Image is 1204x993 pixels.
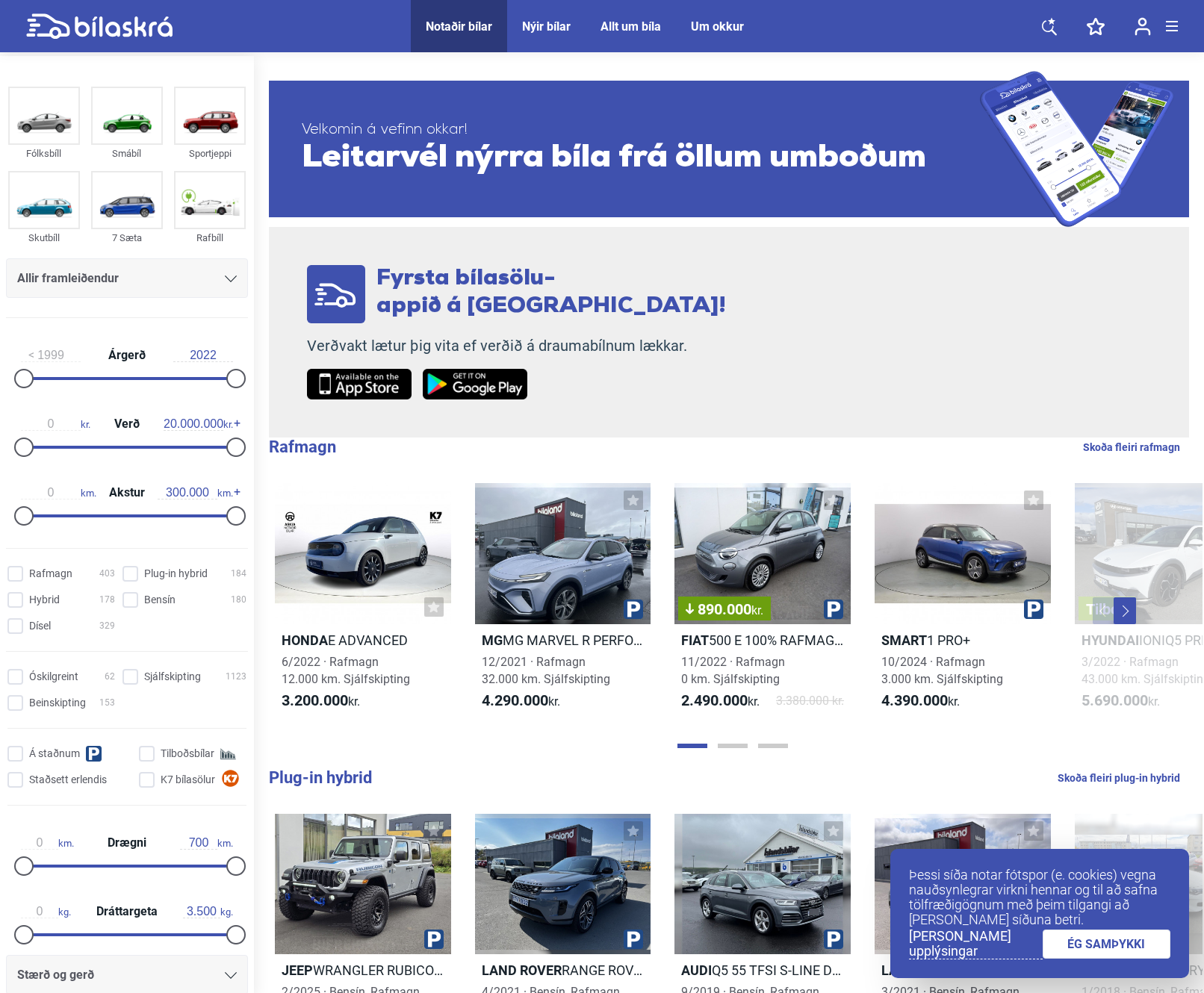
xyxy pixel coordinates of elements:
[674,483,851,723] a: 890.000kr.Fiat500 E 100% RAFMAGN11/2022 · Rafmagn0 km. Sjálfskipting2.490.000kr.3.380.000 kr.
[29,772,107,788] span: Staðsett erlendis
[1135,17,1151,36] img: user-login.svg
[681,692,760,710] span: kr.
[275,483,451,723] a: HondaE ADVANCED6/2022 · Rafmagn12.000 km. Sjálfskipting3.200.000kr.
[307,337,726,355] p: Verðvakt lætur þig vita ef verðið á draumabílnum lækkar.
[909,868,1170,927] p: Þessi síða notar fótspor (e. cookies) vegna nauðsynlegrar virkni hennar og til að safna tölfræðig...
[29,669,78,685] span: Óskilgreint
[1093,597,1115,624] button: Previous
[475,632,651,649] h2: MG MARVEL R PERFORMANCE 70KWH
[282,655,410,686] span: 6/2022 · Rafmagn 12.000 km. Sjálfskipting
[681,691,748,709] b: 2.490.000
[691,19,744,34] a: Um okkur
[875,632,1051,649] h2: 1 PRO+
[144,592,176,608] span: Bensín
[681,655,785,686] span: 11/2022 · Rafmagn 0 km. Sjálfskipting
[282,691,348,709] b: 3.200.000
[1043,930,1171,959] a: ÉG SAMÞYKKI
[164,417,233,431] span: kr.
[8,229,80,246] div: Skutbíll
[231,592,246,608] span: 180
[269,438,336,456] b: Rafmagn
[482,632,503,648] b: Mg
[475,483,651,723] a: MgMG MARVEL R PERFORMANCE 70KWH12/2021 · Rafmagn32.000 km. Sjálfskipting4.290.000kr.
[674,962,851,979] h2: Q5 55 TFSI S-LINE DESIGN
[144,669,201,685] span: Sjálfskipting
[17,268,119,289] span: Allir framleiðendur
[231,566,246,582] span: 184
[681,962,712,978] b: Audi
[144,566,208,582] span: Plug-in hybrid
[1086,602,1128,617] span: Tilboð
[718,744,748,748] button: Page 2
[776,692,844,710] span: 3.380.000 kr.
[677,744,707,748] button: Page 1
[8,145,80,162] div: Fólksbíll
[751,603,763,617] span: kr.
[269,768,372,787] b: Plug-in hybrid
[302,140,980,177] span: Leitarvél nýrra bíla frá öllum umboðum
[105,487,149,499] span: Akstur
[282,632,328,648] b: Honda
[29,695,86,711] span: Beinskipting
[104,837,150,849] span: Drægni
[881,655,1003,686] span: 10/2024 · Rafmagn 3.000 km. Sjálfskipting
[21,836,74,850] span: km.
[21,417,90,431] span: kr.
[1058,768,1180,788] a: Skoða fleiri plug-in hybrid
[482,962,562,978] b: Land Rover
[29,618,51,634] span: Dísel
[275,962,451,979] h2: WRANGLER RUBICON 4XE XTREME PACKAGE
[180,836,233,850] span: km.
[21,486,96,499] span: km.
[91,229,163,246] div: 7 Sæta
[522,19,571,34] a: Nýir bílar
[99,592,115,608] span: 178
[881,691,948,709] b: 4.390.000
[601,19,661,34] a: Allt um bíla
[909,929,1043,959] a: [PERSON_NAME] upplýsingar
[105,349,149,361] span: Árgerð
[161,746,214,762] span: Tilboðsbílar
[99,618,115,634] span: 329
[1083,438,1180,457] a: Skoða fleiri rafmagn
[174,229,246,246] div: Rafbíll
[161,772,215,788] span: K7 bílasölur
[99,695,115,711] span: 153
[1082,632,1139,648] b: Hyundai
[1082,962,1102,978] b: Kia
[111,418,143,430] span: Verð
[282,962,313,978] b: Jeep
[29,746,80,762] span: Á staðnum
[99,566,115,582] span: 403
[29,566,72,582] span: Rafmagn
[17,965,94,986] span: Stærð og gerð
[269,71,1189,227] a: Velkomin á vefinn okkar!Leitarvél nýrra bíla frá öllum umboðum
[875,962,1051,979] h2: RANGE ROVER EVOQUE S PHEV
[302,121,980,140] span: Velkomin á vefinn okkar!
[1082,691,1148,709] b: 5.690.000
[674,632,851,649] h2: 500 E 100% RAFMAGN
[875,483,1051,723] a: Smart1 PRO+10/2024 · Rafmagn3.000 km. Sjálfskipting4.390.000kr.
[282,692,360,710] span: kr.
[426,19,492,34] a: Notaðir bílar
[174,145,246,162] div: Sportjeppi
[686,602,763,617] span: 890.000
[93,906,161,918] span: Dráttargeta
[91,145,163,162] div: Smábíl
[475,962,651,979] h2: RANGE ROVER EVOQUE S PHEV
[376,267,726,318] span: Fyrsta bílasölu- appið á [GEOGRAPHIC_DATA]!
[881,962,961,978] b: Land Rover
[482,655,610,686] span: 12/2021 · Rafmagn 32.000 km. Sjálfskipting
[275,632,451,649] h2: E ADVANCED
[681,632,709,648] b: Fiat
[482,691,548,709] b: 4.290.000
[881,632,927,648] b: Smart
[482,692,560,710] span: kr.
[758,744,788,748] button: Page 3
[226,669,246,685] span: 1123
[1114,597,1136,624] button: Next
